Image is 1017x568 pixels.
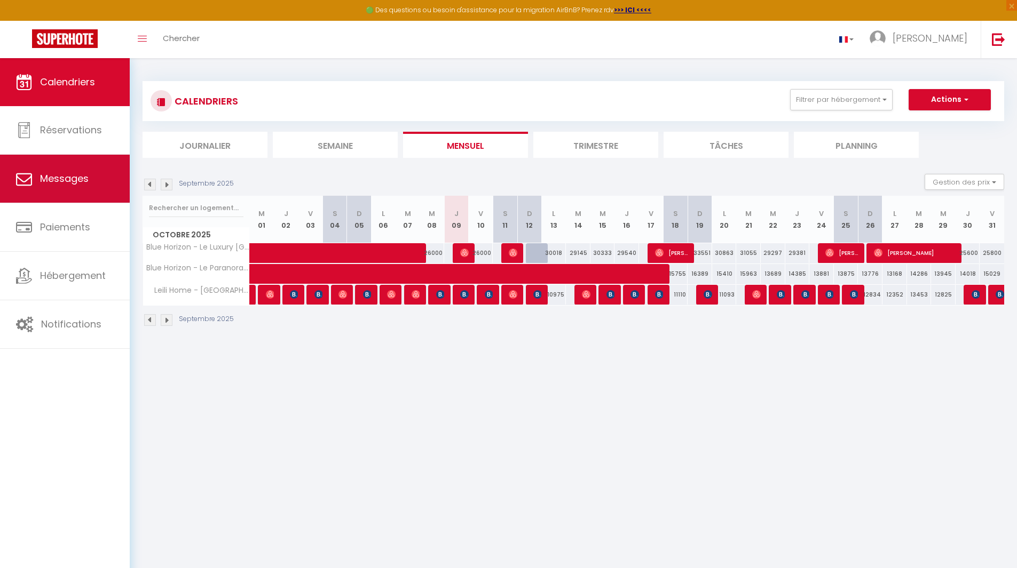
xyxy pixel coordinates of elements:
[736,196,761,243] th: 21
[40,123,102,137] span: Réservations
[712,196,737,243] th: 20
[712,285,737,305] div: 11093
[250,285,255,305] a: [PERSON_NAME]
[843,209,848,219] abbr: S
[819,209,824,219] abbr: V
[801,284,809,305] span: [PERSON_NAME]
[405,209,411,219] abbr: M
[387,284,395,305] span: [PERSON_NAME]
[825,243,858,263] span: [PERSON_NAME]
[940,209,947,219] abbr: M
[614,243,639,263] div: 29540
[639,196,664,243] th: 17
[909,89,991,110] button: Actions
[357,209,362,219] abbr: D
[509,243,517,263] span: [PERSON_NAME]
[503,209,508,219] abbr: S
[460,243,468,263] span: [PERSON_NAME]
[761,243,785,263] div: 29297
[273,132,398,158] li: Semaine
[736,243,761,263] div: 31055
[704,284,712,305] span: [PERSON_NAME]
[600,209,606,219] abbr: M
[795,209,799,219] abbr: J
[478,209,483,219] abbr: V
[931,196,956,243] th: 29
[258,209,265,219] abbr: M
[533,284,541,305] span: [PERSON_NAME]
[870,30,886,46] img: ...
[882,196,907,243] th: 27
[649,209,653,219] abbr: V
[673,209,678,219] abbr: S
[363,284,371,305] span: [PERSON_NAME]
[250,196,274,243] th: 01
[907,264,932,284] div: 14286
[469,196,493,243] th: 10
[155,21,208,58] a: Chercher
[688,243,712,263] div: 33551
[542,243,566,263] div: 30018
[992,33,1005,46] img: logout
[347,196,372,243] th: 05
[858,285,882,305] div: 12834
[436,284,444,305] span: [PERSON_NAME]
[382,209,385,219] abbr: L
[980,264,1004,284] div: 15029
[980,243,1004,263] div: 25800
[882,264,907,284] div: 13168
[179,314,234,324] p: Septembre 2025
[956,196,980,243] th: 30
[590,243,615,263] div: 30333
[566,243,590,263] div: 29145
[925,174,1004,190] button: Gestion des prix
[614,196,639,243] th: 16
[723,209,726,219] abbr: L
[809,196,834,243] th: 24
[712,264,737,284] div: 15410
[874,243,956,263] span: [PERSON_NAME]
[907,196,932,243] th: 28
[298,196,323,243] th: 03
[862,21,981,58] a: ... [PERSON_NAME]
[314,284,322,305] span: [PERSON_NAME]
[145,243,251,251] span: Blue Horizon - Le Luxury [GEOGRAPHIC_DATA]
[412,284,420,305] span: [PERSON_NAME] Tuieinui
[333,209,337,219] abbr: S
[460,284,468,305] span: [PERSON_NAME]
[454,209,459,219] abbr: J
[403,132,528,158] li: Mensuel
[493,196,517,243] th: 11
[850,284,858,305] span: [PERSON_NAME]
[606,284,614,305] span: [PERSON_NAME]
[41,317,101,331] span: Notifications
[931,264,956,284] div: 13945
[630,284,638,305] span: [PERSON_NAME]
[371,196,396,243] th: 06
[688,264,712,284] div: 16389
[179,179,234,189] p: Septembre 2025
[972,284,980,305] span: [PERSON_NAME]
[40,172,89,185] span: Messages
[172,89,238,113] h3: CALENDRIERS
[590,196,615,243] th: 15
[40,75,95,89] span: Calendriers
[712,243,737,263] div: 30863
[893,209,896,219] abbr: L
[980,196,1004,243] th: 31
[834,196,858,243] th: 25
[517,196,542,243] th: 12
[40,220,90,234] span: Paiements
[542,285,566,305] div: 10975
[794,132,919,158] li: Planning
[916,209,922,219] abbr: M
[396,196,420,243] th: 07
[664,285,688,305] div: 11110
[429,209,435,219] abbr: M
[893,31,967,45] span: [PERSON_NAME]
[614,5,651,14] a: >>> ICI <<<<
[40,269,106,282] span: Hébergement
[664,196,688,243] th: 18
[444,196,469,243] th: 09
